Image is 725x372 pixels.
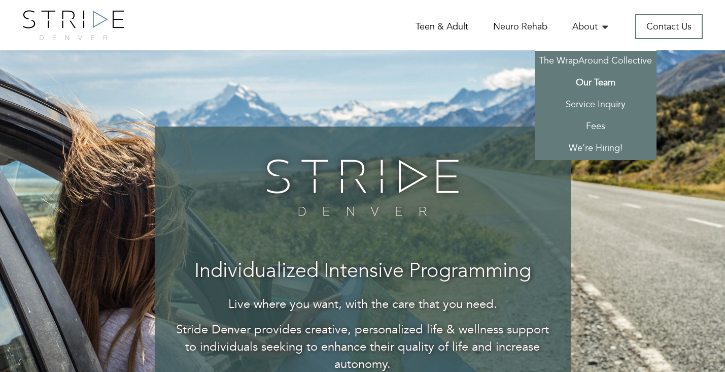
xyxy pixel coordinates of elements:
[175,261,550,283] h3: Individualized Intensive Programming
[535,95,657,116] a: Service Inquiry
[416,20,468,33] a: Teen & Adult
[535,51,657,73] a: The WrapAround Collective
[535,138,657,160] a: We’re Hiring!
[493,20,547,33] a: Neuro Rehab
[535,116,657,138] a: Fees
[175,296,550,313] p: Live where you want, with the care that you need.
[535,73,657,95] a: Our Team
[23,10,124,40] img: logo.png
[260,152,465,223] img: banner-logo.png
[635,14,703,39] a: Contact Us
[572,20,610,33] a: About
